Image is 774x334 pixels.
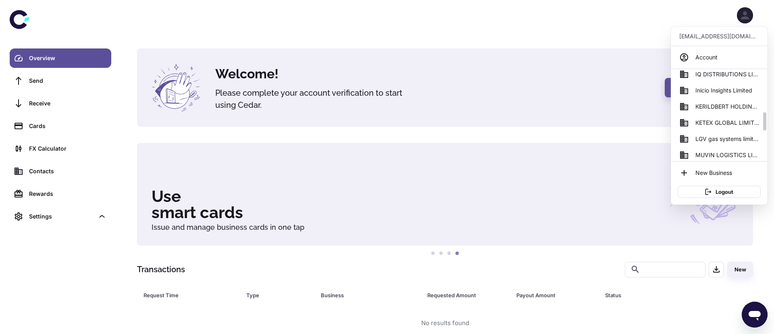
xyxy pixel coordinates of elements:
span: KERILDBERT HOLDINGS LIMITED [695,102,759,111]
button: Logout [678,186,761,198]
li: New Business [674,165,764,181]
span: Inicio Insights Limited [695,86,752,95]
span: MUVIN LOGISTICS LIMITED [695,151,759,160]
span: LGV gas systems limited [695,134,759,143]
iframe: Button to launch messaging window [742,302,768,328]
p: [EMAIL_ADDRESS][DOMAIN_NAME] [679,32,759,41]
span: IQ DISTRIBUTIONS LIMITED [695,70,759,79]
a: Account [674,49,764,65]
span: KETEX GLOBAL LIMITED [695,118,759,127]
